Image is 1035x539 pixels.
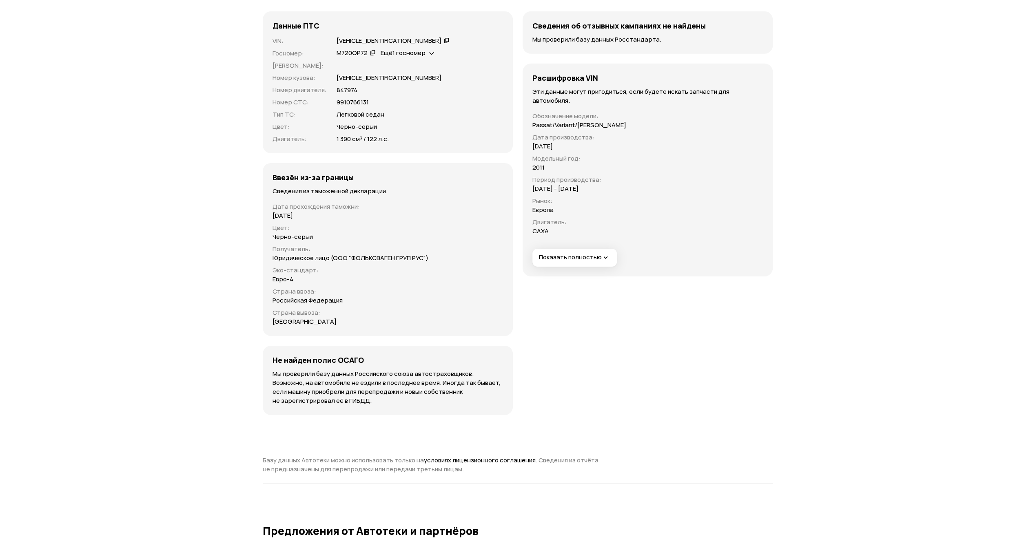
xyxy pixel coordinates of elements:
[532,87,763,105] p: Эти данные могут пригодиться, если будете искать запчасти для автомобиля.
[273,254,428,263] p: Юридическое лицо (ООО "ФОЛЬКСВАГЕН ГРУП РУС")
[532,142,553,151] p: [DATE]
[273,266,503,275] p: Эко-стандарт :
[273,122,327,131] p: Цвет :
[532,227,549,236] p: CAXA
[532,163,545,172] p: 2011
[337,110,384,119] p: Легковой седан
[337,86,357,95] p: 847974
[273,232,313,241] p: Черно-серый
[273,21,319,30] h4: Данные ПТС
[273,187,503,196] p: Сведения из таможенной декларации.
[424,456,536,464] a: условиях лицензионного соглашения
[532,154,626,163] p: Модельный год :
[539,253,610,262] span: Показать полностью
[337,122,377,131] p: Черно-серый
[273,356,364,364] h4: Не найден полис ОСАГО
[337,73,441,82] p: [VEHICLE_IDENTIFICATION_NUMBER]
[532,133,626,142] p: Дата производства :
[532,184,578,193] p: [DATE] - [DATE]
[273,98,327,107] p: Номер СТС :
[273,61,327,70] p: [PERSON_NAME] :
[273,369,503,405] p: Мы проверили базу данных Российского союза автостраховщиков. Возможно, на автомобиле не ездили в ...
[380,49,425,57] span: Ещё 1 госномер
[337,98,369,107] p: 9910766131
[273,135,327,144] p: Двигатель :
[273,110,327,119] p: Тип ТС :
[337,37,441,45] div: [VEHICLE_IDENTIFICATION_NUMBER]
[337,49,368,57] div: М720ОР72
[532,121,626,130] p: Passat/Variant/[PERSON_NAME]
[532,205,554,214] p: Европа
[273,49,327,58] p: Госномер :
[273,173,354,182] h4: Ввезён из-за границы
[273,202,503,211] p: Дата прохождения таможни :
[532,249,617,267] button: Показать полностью
[273,223,503,232] p: Цвет :
[273,308,503,317] p: Страна вывоза :
[273,245,503,254] p: Получатель :
[532,35,763,44] p: Мы проверили базу данных Росстандарта.
[532,21,706,30] h4: Сведения об отзывных кампаниях не найдены
[532,175,626,184] p: Период производства :
[263,525,773,537] h2: Предложения от Автотеки и партнёров
[263,456,605,474] p: Базу данных Автотеки можно использовать только на . Сведения из отчёта не предназначены для переп...
[273,73,327,82] p: Номер кузова :
[532,73,598,82] h4: Расшифровка VIN
[273,275,293,284] p: Евро-4
[273,287,503,296] p: Страна ввоза :
[273,86,327,95] p: Номер двигателя :
[273,296,343,305] p: Российская Федерация
[273,37,327,46] p: VIN :
[532,197,626,205] p: Рынок :
[532,218,626,227] p: Двигатель :
[337,135,389,144] p: 1 390 см³ / 122 л.с.
[532,112,626,121] p: Обозначение модели :
[273,317,337,326] p: [GEOGRAPHIC_DATA]
[273,211,293,220] p: [DATE]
